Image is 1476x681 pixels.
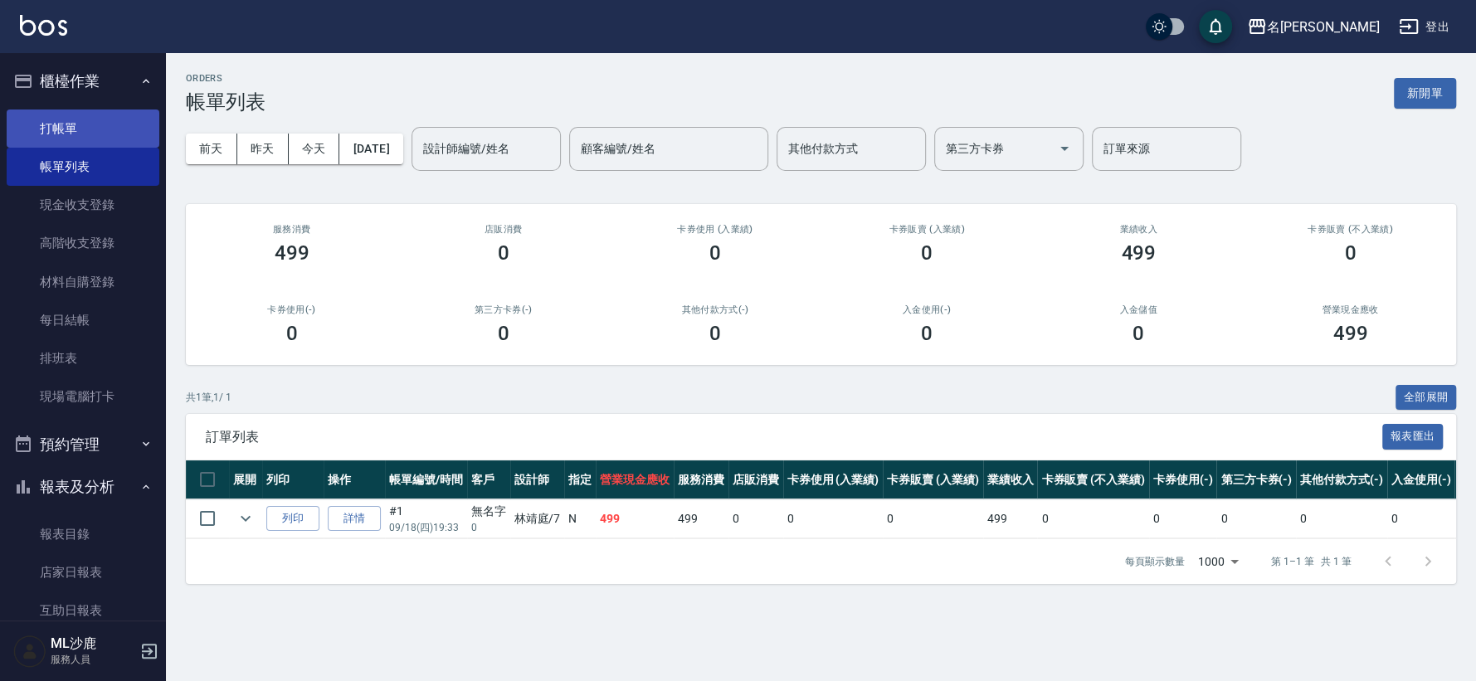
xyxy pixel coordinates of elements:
td: N [564,499,596,538]
h3: 0 [498,241,509,265]
span: 訂單列表 [206,429,1382,445]
th: 店販消費 [728,460,783,499]
h3: 0 [498,322,509,345]
p: 服務人員 [51,652,135,667]
th: 卡券使用 (入業績) [783,460,884,499]
th: 業績收入 [983,460,1038,499]
td: 0 [1149,499,1217,538]
button: Open [1051,135,1078,162]
th: 入金使用(-) [1387,460,1455,499]
h3: 499 [1332,322,1367,345]
button: [DATE] [339,134,402,164]
div: 名[PERSON_NAME] [1267,17,1379,37]
button: 名[PERSON_NAME] [1240,10,1386,44]
a: 新開單 [1394,85,1456,100]
td: 0 [1037,499,1148,538]
div: 1000 [1191,539,1245,584]
th: 帳單編號/時間 [385,460,467,499]
th: 列印 [262,460,324,499]
td: 0 [1216,499,1296,538]
h3: 499 [1121,241,1156,265]
img: Person [13,635,46,668]
a: 店家日報表 [7,553,159,591]
button: 今天 [289,134,340,164]
a: 帳單列表 [7,148,159,186]
h5: ML沙鹿 [51,635,135,652]
h2: ORDERS [186,73,265,84]
h3: 499 [275,241,309,265]
h2: 入金儲值 [1053,304,1225,315]
th: 客戶 [467,460,510,499]
button: 新開單 [1394,78,1456,109]
a: 互助日報表 [7,591,159,630]
button: 登出 [1392,12,1456,42]
img: Logo [20,15,67,36]
h2: 業績收入 [1053,224,1225,235]
td: 0 [1387,499,1455,538]
h3: 0 [709,322,721,345]
a: 高階收支登錄 [7,224,159,262]
button: 櫃檯作業 [7,60,159,103]
h2: 卡券販賣 (不入業績) [1264,224,1436,235]
td: 0 [883,499,983,538]
h2: 卡券使用(-) [206,304,378,315]
a: 每日結帳 [7,301,159,339]
button: 報表及分析 [7,465,159,508]
div: 無名字 [471,503,506,520]
th: 服務消費 [674,460,728,499]
h3: 0 [1133,322,1144,345]
h2: 卡券販賣 (入業績) [840,224,1012,235]
th: 展開 [229,460,262,499]
h2: 營業現金應收 [1264,304,1436,315]
a: 現金收支登錄 [7,186,159,224]
button: 報表匯出 [1382,424,1444,450]
h3: 0 [709,241,721,265]
td: 林靖庭 /7 [510,499,565,538]
button: 全部展開 [1396,385,1457,411]
p: 09/18 (四) 19:33 [389,520,463,535]
td: 499 [674,499,728,538]
h3: 0 [1344,241,1356,265]
td: 499 [596,499,674,538]
th: 其他付款方式(-) [1296,460,1387,499]
h2: 第三方卡券(-) [417,304,589,315]
a: 詳情 [328,506,381,532]
p: 每頁顯示數量 [1125,554,1185,569]
a: 排班表 [7,339,159,377]
button: 前天 [186,134,237,164]
th: 卡券使用(-) [1149,460,1217,499]
button: expand row [233,506,258,531]
td: 0 [783,499,884,538]
h3: 服務消費 [206,224,378,235]
a: 現場電腦打卡 [7,377,159,416]
a: 打帳單 [7,109,159,148]
h3: 0 [921,322,933,345]
button: save [1199,10,1232,43]
td: #1 [385,499,467,538]
th: 營業現金應收 [596,460,674,499]
th: 設計師 [510,460,565,499]
a: 材料自購登錄 [7,263,159,301]
p: 第 1–1 筆 共 1 筆 [1271,554,1352,569]
th: 第三方卡券(-) [1216,460,1296,499]
th: 操作 [324,460,385,499]
td: 0 [1296,499,1387,538]
td: 499 [983,499,1038,538]
th: 指定 [564,460,596,499]
button: 列印 [266,506,319,532]
p: 共 1 筆, 1 / 1 [186,390,231,405]
a: 報表目錄 [7,515,159,553]
h2: 店販消費 [417,224,589,235]
h2: 入金使用(-) [840,304,1012,315]
h3: 帳單列表 [186,90,265,114]
h3: 0 [921,241,933,265]
h2: 其他付款方式(-) [629,304,801,315]
th: 卡券販賣 (不入業績) [1037,460,1148,499]
h2: 卡券使用 (入業績) [629,224,801,235]
td: 0 [728,499,783,538]
a: 報表匯出 [1382,428,1444,444]
button: 預約管理 [7,423,159,466]
p: 0 [471,520,506,535]
h3: 0 [286,322,298,345]
button: 昨天 [237,134,289,164]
